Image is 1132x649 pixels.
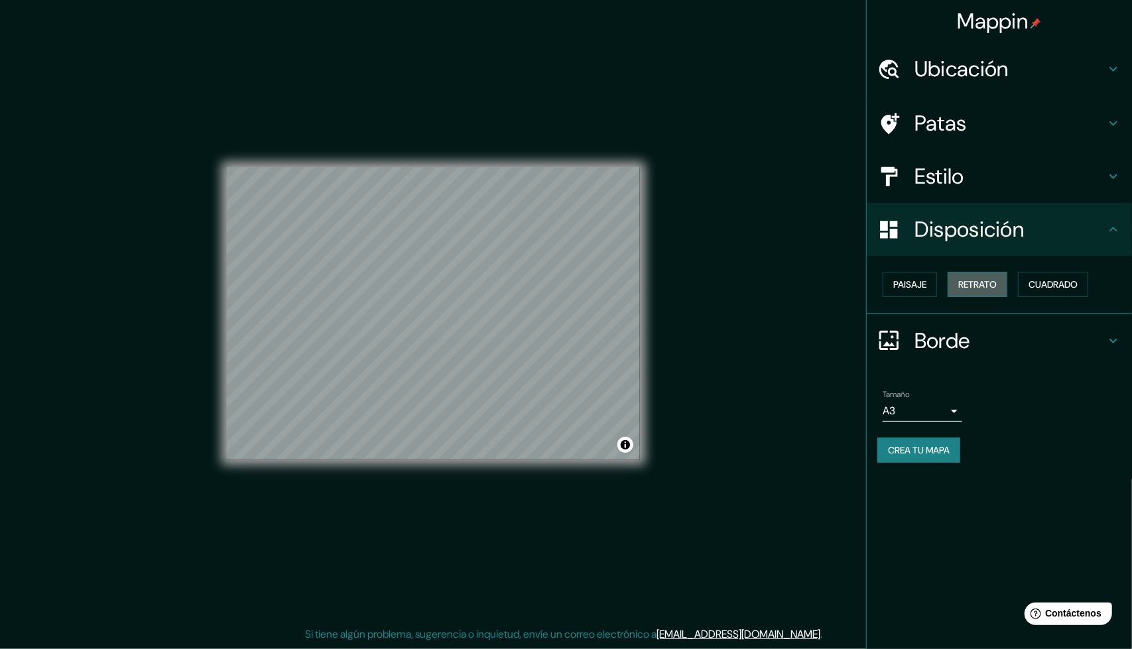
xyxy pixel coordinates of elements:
canvas: Mapa [227,167,640,459]
font: Retrato [958,278,997,290]
img: pin-icon.png [1031,18,1041,29]
button: Paisaje [883,272,937,297]
a: [EMAIL_ADDRESS][DOMAIN_NAME] [657,627,820,641]
font: Borde [914,327,970,355]
font: Patas [914,109,967,137]
font: Estilo [914,162,964,190]
div: Ubicación [867,42,1132,95]
font: Cuadrado [1029,278,1078,290]
font: . [820,627,822,641]
button: Cuadrado [1018,272,1088,297]
button: Activar o desactivar atribución [617,437,633,453]
font: Mappin [958,7,1029,35]
font: . [824,626,827,641]
font: Disposición [914,215,1024,243]
div: Patas [867,97,1132,150]
div: Estilo [867,150,1132,203]
font: Tamaño [883,389,910,400]
font: . [822,626,824,641]
font: Paisaje [893,278,926,290]
font: Crea tu mapa [888,444,950,456]
font: Ubicación [914,55,1009,83]
iframe: Lanzador de widgets de ayuda [1014,597,1117,634]
font: A3 [883,404,895,418]
div: Borde [867,314,1132,367]
font: Si tiene algún problema, sugerencia o inquietud, envíe un correo electrónico a [305,627,657,641]
button: Crea tu mapa [877,438,960,463]
div: A3 [883,400,962,422]
button: Retrato [948,272,1007,297]
div: Disposición [867,203,1132,256]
